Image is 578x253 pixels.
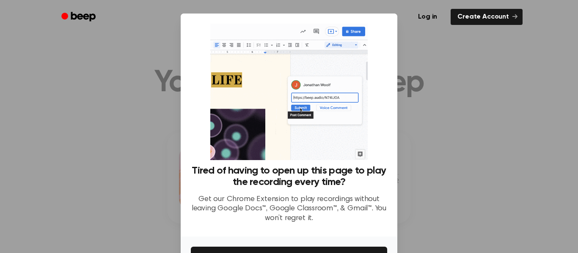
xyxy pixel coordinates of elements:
img: Beep extension in action [210,24,367,160]
h3: Tired of having to open up this page to play the recording every time? [191,165,387,188]
p: Get our Chrome Extension to play recordings without leaving Google Docs™, Google Classroom™, & Gm... [191,195,387,223]
a: Log in [410,7,446,27]
a: Create Account [451,9,523,25]
a: Beep [55,9,103,25]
